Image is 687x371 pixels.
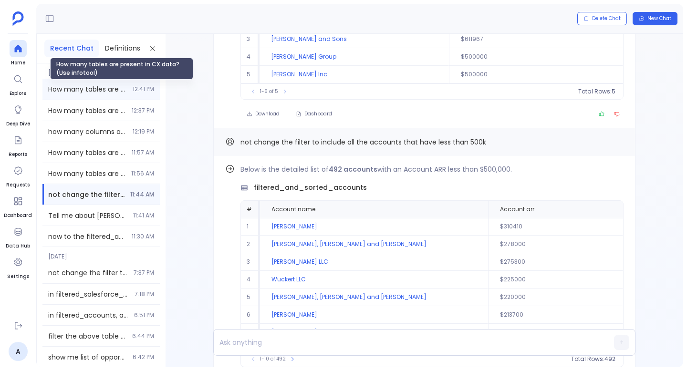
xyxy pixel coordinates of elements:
a: Explore [10,71,27,97]
strong: 492 accounts [329,165,377,174]
span: 6:42 PM [133,353,154,361]
span: not change the filter to include all the accounts that have less than 500k [240,137,486,147]
span: 7:18 PM [135,290,154,298]
td: $500000 [449,48,623,66]
td: $278000 [488,236,623,253]
span: Total Rows: [578,88,612,95]
span: Download [255,111,280,117]
span: Account name [271,206,315,213]
span: Requests [6,181,30,189]
button: Definitions [99,40,146,57]
td: $275300 [488,253,623,271]
span: 7:37 PM [134,269,154,277]
button: Delete Chat [577,12,627,25]
td: [PERSON_NAME] Group [260,48,449,66]
span: Total Rows: [571,355,604,363]
span: 6:51 PM [134,311,154,319]
img: petavue logo [12,11,24,26]
td: [PERSON_NAME] [260,306,488,324]
span: 5 [612,88,615,95]
span: 6:44 PM [132,332,154,340]
td: 4 [241,48,260,66]
a: Deep Dive [6,101,30,128]
td: 1 [241,218,260,236]
span: [DATE] [42,63,160,77]
td: [PERSON_NAME] LLC [260,253,488,271]
td: $225000 [488,271,623,289]
: How many tables are disabled?\ [48,169,125,178]
span: show me list of opportunities that are stuck [48,352,127,362]
div: How many tables are present in CX data? (Use infotool) [50,58,193,80]
span: filter the above table to show only proposal stage opportunities [48,331,126,341]
a: Home [10,40,27,67]
td: $212000 [488,324,623,341]
td: Wuckert LLC [260,271,488,289]
span: How many tables are present in CX data? (Use infotool) [48,84,127,94]
span: 11:44 AM [130,191,154,198]
span: now to the filtered_accounts_by_arr table add associated users data. [48,232,126,241]
td: 3 [241,31,260,48]
a: Requests [6,162,30,189]
td: 3 [241,253,260,271]
td: [PERSON_NAME] [260,324,488,341]
button: New Chat [633,12,677,25]
span: in filtered_salesforce_accounts, add associated users table data [48,289,129,299]
span: Reports [9,151,27,158]
span: [DATE] [42,247,160,260]
span: 12:19 PM [133,128,154,135]
td: 4 [241,271,260,289]
span: 12:41 PM [133,85,154,93]
span: 1-10 of 492 [260,355,286,363]
td: 6 [241,306,260,324]
td: [PERSON_NAME], [PERSON_NAME] and [PERSON_NAME] [260,236,488,253]
span: # [247,205,252,213]
td: $213700 [488,306,623,324]
span: New Chat [647,15,671,22]
span: How many tables are present in CX data? [48,106,126,115]
span: not change the filter to include all the accounts that have less than 500k [48,268,128,278]
td: 5 [241,66,260,83]
td: $310410 [488,218,623,236]
button: Recent Chat [44,40,99,57]
span: Dashboard [4,212,32,219]
span: Home [10,59,27,67]
a: Dashboard [4,193,32,219]
span: not change the filter to include all the accounts that have less than 500k [48,190,125,199]
span: how many columns are enabled in opportunity membership [48,127,127,136]
a: Data Hub [6,223,30,250]
button: Download [240,107,286,121]
span: Deep Dive [6,120,30,128]
span: Delete Chat [592,15,621,22]
span: Account arr [500,206,534,213]
span: 1-5 of 5 [260,88,278,95]
td: $500000 [449,66,623,83]
span: 11:41 AM [133,212,154,219]
span: Dashboard [304,111,332,117]
span: 492 [604,355,615,363]
span: Settings [7,273,29,280]
td: [PERSON_NAME] Inc [260,66,449,83]
td: $611967 [449,31,623,48]
span: 12:37 PM [132,107,154,114]
span: in filtered_accounts, add the associated users table data [48,310,128,320]
td: [PERSON_NAME] [260,218,488,236]
span: filtered_and_sorted_accounts [254,183,367,193]
td: $220000 [488,289,623,306]
a: Reports [9,132,27,158]
td: 7 [241,324,260,341]
span: Explore [10,90,27,97]
span: Tell me about Gibson - Sporer [48,211,127,220]
span: How many tables are disabled? [48,148,126,157]
td: [PERSON_NAME] and Sons [260,31,449,48]
td: [PERSON_NAME], [PERSON_NAME] and [PERSON_NAME] [260,289,488,306]
span: Data Hub [6,242,30,250]
span: 11:56 AM [131,170,154,177]
button: Dashboard [290,107,338,121]
a: A [9,342,28,361]
td: 5 [241,289,260,306]
span: 11:57 AM [132,149,154,156]
td: 2 [241,236,260,253]
a: Settings [7,254,29,280]
p: Below is the detailed list of with an Account ARR less than $500,000. [240,164,624,175]
span: 11:30 AM [132,233,154,240]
